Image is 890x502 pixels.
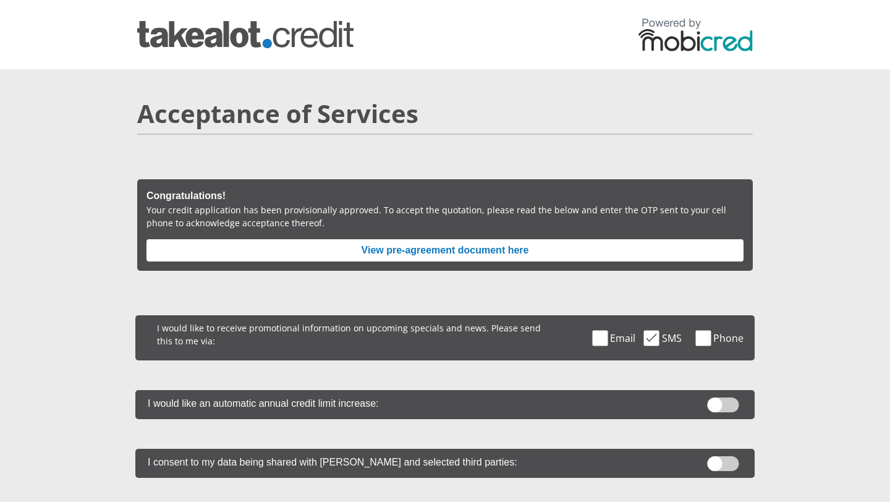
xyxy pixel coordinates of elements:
[713,331,744,346] span: Phone
[145,315,554,351] p: I would like to receive promotional information on upcoming specials and news. Please send this t...
[638,18,753,51] img: powered by mobicred logo
[137,99,753,129] h2: Acceptance of Services
[146,203,744,229] p: Your credit application has been provisionally approved. To accept the quotation, please read the...
[135,449,693,473] label: I consent to my data being shared with [PERSON_NAME] and selected third parties:
[610,331,635,346] span: Email
[135,390,693,414] label: I would like an automatic annual credit limit increase:
[137,21,354,48] img: takealot_credit logo
[146,190,226,201] b: Congratulations!
[146,239,744,262] button: View pre-agreement document here
[662,331,682,346] span: SMS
